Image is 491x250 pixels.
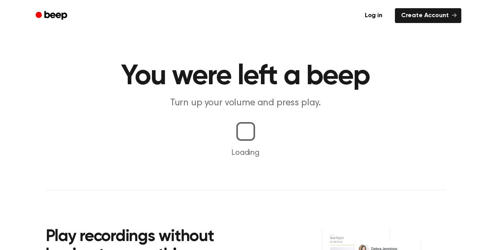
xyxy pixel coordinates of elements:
[46,62,446,90] h1: You were left a beep
[395,8,461,23] a: Create Account
[30,8,74,23] a: Beep
[96,97,396,110] p: Turn up your volume and press play.
[357,7,390,25] a: Log in
[9,147,482,159] p: Loading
